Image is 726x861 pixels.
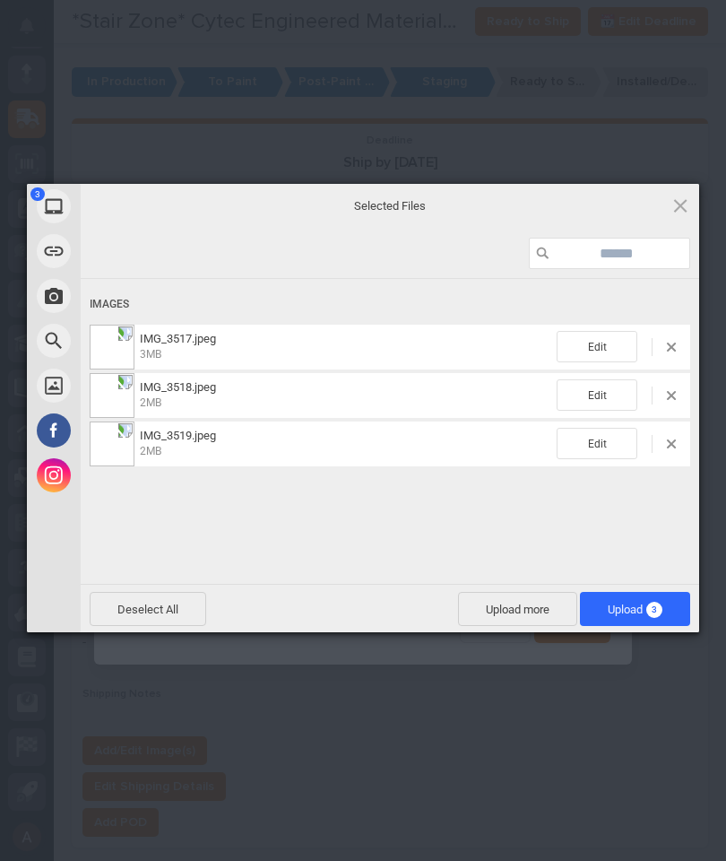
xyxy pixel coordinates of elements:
[90,288,690,321] div: Images
[27,184,242,229] div: My Device
[458,592,577,626] span: Upload more
[140,429,216,442] span: IMG_3519.jpeg
[134,332,557,361] span: IMG_3517.jpeg
[27,318,242,363] div: Web Search
[134,380,557,410] span: IMG_3518.jpeg
[140,396,161,409] span: 2MB
[580,592,690,626] span: Upload
[140,348,161,361] span: 3MB
[30,187,45,201] span: 3
[27,453,242,498] div: Instagram
[27,229,242,274] div: Link (URL)
[27,363,242,408] div: Unsplash
[140,332,216,345] span: IMG_3517.jpeg
[140,445,161,457] span: 2MB
[27,274,242,318] div: Take Photo
[211,198,569,214] span: Selected Files
[608,603,662,616] span: Upload
[134,429,557,458] span: IMG_3519.jpeg
[140,380,216,394] span: IMG_3518.jpeg
[27,408,242,453] div: Facebook
[646,602,662,618] span: 3
[90,592,206,626] span: Deselect All
[90,325,134,370] img: cb192f9c-299c-473a-be28-dc791f23eb2c
[90,373,134,418] img: 2c24c735-0569-4eec-b159-79fc56de8254
[557,379,637,411] span: Edit
[670,196,690,215] span: Click here or hit ESC to close picker
[557,428,637,459] span: Edit
[557,331,637,362] span: Edit
[90,422,134,466] img: 7c9b4691-371c-4387-82d5-d377c70c7783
